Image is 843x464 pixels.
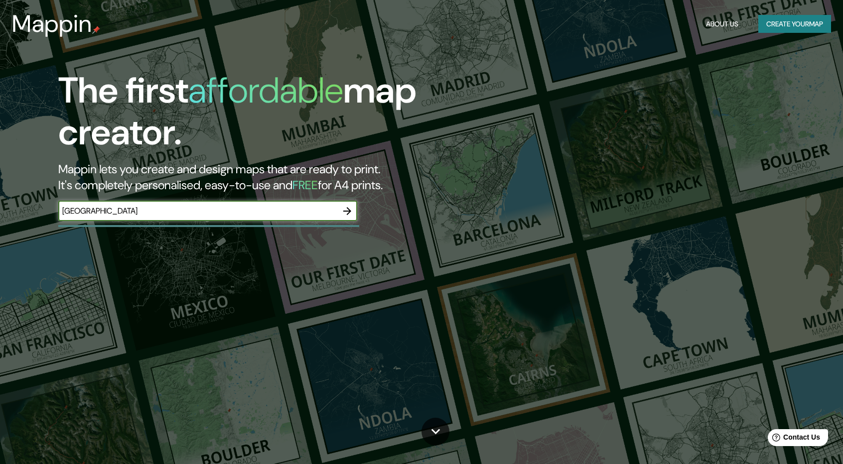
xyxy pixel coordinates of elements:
button: Create yourmap [758,15,831,33]
img: mappin-pin [92,26,100,34]
h5: FREE [292,177,318,193]
button: About Us [702,15,742,33]
h2: Mappin lets you create and design maps that are ready to print. It's completely personalised, eas... [58,161,480,193]
h1: affordable [188,67,343,114]
input: Choose your favourite place [58,205,337,217]
h3: Mappin [12,10,92,38]
iframe: Help widget launcher [754,425,832,453]
h1: The first map creator. [58,70,480,161]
